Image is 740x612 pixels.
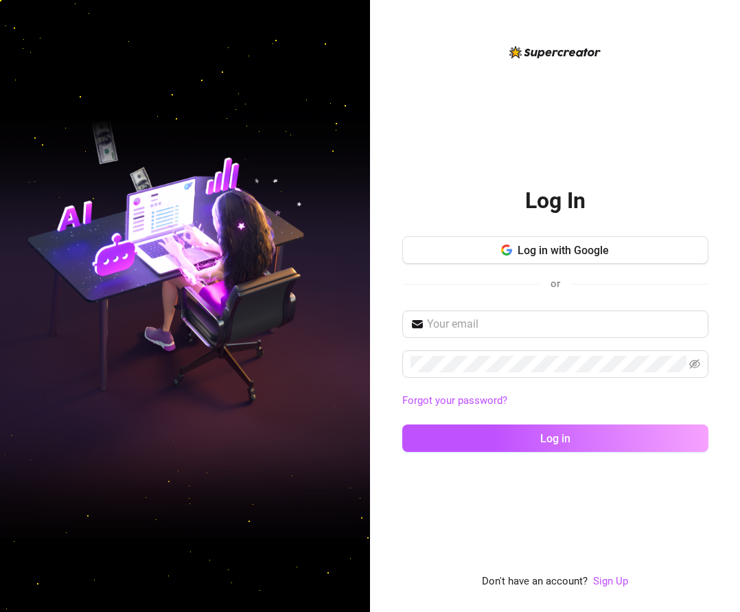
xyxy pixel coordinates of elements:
input: Your email [427,316,700,332]
img: logo-BBDzfeDw.svg [509,46,601,58]
span: eye-invisible [689,359,700,370]
button: Log in with Google [402,236,708,264]
span: Don't have an account? [482,574,588,590]
h2: Log In [525,187,586,215]
a: Sign Up [593,574,628,590]
a: Forgot your password? [402,393,708,409]
a: Sign Up [593,575,628,587]
span: Log in [540,432,570,445]
button: Log in [402,424,708,452]
span: Log in with Google [518,244,609,257]
span: or [551,277,560,290]
a: Forgot your password? [402,394,507,407]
